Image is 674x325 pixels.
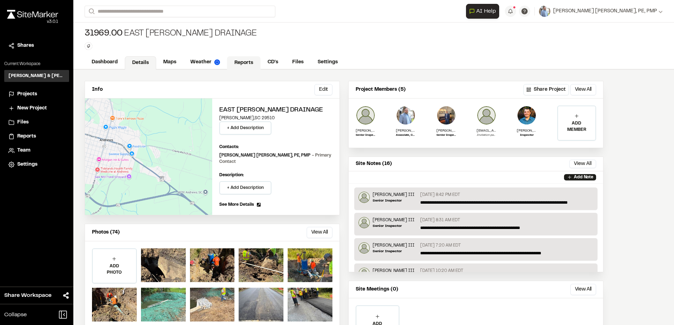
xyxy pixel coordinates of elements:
[359,242,370,254] img: Glenn David Smoak III
[93,263,136,276] p: ADD PHOTO
[219,172,332,178] p: Description:
[477,128,496,133] p: [EMAIL_ADDRESS][DOMAIN_NAME]
[396,106,416,125] img: J. Mike Simpson Jr., PE, PMP
[17,161,37,168] span: Settings
[219,202,254,208] span: See More Details
[85,42,92,50] button: Edit Tags
[517,133,537,138] p: Inspector
[436,128,456,133] p: [PERSON_NAME]
[359,192,370,203] img: Glenn David Smoak III
[477,106,496,125] img: photo
[373,242,415,249] p: [PERSON_NAME] III
[92,229,120,236] p: Photos (74)
[523,84,569,95] button: Share Project
[125,56,156,70] a: Details
[359,268,370,279] img: Glenn David Smoak III
[396,128,416,133] p: [PERSON_NAME] [PERSON_NAME], PE, PMP
[558,120,595,133] p: ADD MEMBER
[8,133,65,140] a: Reports
[477,133,496,138] p: Invitation pending
[373,249,415,254] p: Senior Inspector
[17,104,47,112] span: New Project
[8,161,65,168] a: Settings
[85,6,97,17] button: Search
[570,284,596,295] button: View All
[183,56,227,69] a: Weather
[92,86,103,94] p: Info
[373,198,415,203] p: Senior Inspector
[17,119,29,126] span: Files
[570,84,596,95] button: View All
[356,86,406,94] p: Project Members (5)
[436,133,456,138] p: Senior Inspector
[476,7,496,15] span: AI Help
[219,106,332,115] h2: East [PERSON_NAME] Drainage
[314,84,332,95] button: Edit
[420,268,463,274] p: [DATE] 10:20 AM EDT
[8,73,65,79] h3: [PERSON_NAME] & [PERSON_NAME] Inc.
[517,106,537,125] img: Phillip Harrington
[466,4,499,19] button: Open AI Assistant
[85,28,123,39] span: 31969.00
[356,128,375,133] p: [PERSON_NAME] III
[85,56,125,69] a: Dashboard
[227,56,261,70] a: Reports
[17,90,37,98] span: Projects
[359,217,370,228] img: Glenn David Smoak III
[539,6,663,17] button: [PERSON_NAME] [PERSON_NAME], PE, PMP
[356,133,375,138] p: Senior Inspector
[569,160,596,168] button: View All
[420,192,460,198] p: [DATE] 8:42 PM EDT
[373,192,415,198] p: [PERSON_NAME] III
[85,28,257,39] div: East [PERSON_NAME] Drainage
[517,128,537,133] p: [PERSON_NAME]
[8,147,65,154] a: Team
[8,42,65,50] a: Shares
[356,286,398,293] p: Site Meetings (0)
[373,223,415,229] p: Senior Inspector
[7,10,58,19] img: rebrand.png
[7,19,58,25] div: Oh geez...please don't...
[4,61,69,67] p: Current Workspace
[420,242,461,249] p: [DATE] 7:20 AM EDT
[8,90,65,98] a: Projects
[285,56,311,69] a: Files
[219,154,331,164] span: - Primary Contact
[219,115,332,121] p: [PERSON_NAME] , SC 29510
[436,106,456,125] img: David W Hyatt
[574,174,593,180] p: Add Note
[356,106,375,125] img: Glenn David Smoak III
[4,291,51,300] span: Share Workspace
[17,147,30,154] span: Team
[261,56,285,69] a: CD's
[219,121,271,135] button: + Add Description
[466,4,502,19] div: Open AI Assistant
[307,227,332,238] button: View All
[539,6,550,17] img: User
[373,217,415,223] p: [PERSON_NAME] III
[156,56,183,69] a: Maps
[219,181,271,195] button: + Add Description
[219,144,239,150] p: Contacts:
[8,104,65,112] a: New Project
[553,7,657,15] span: [PERSON_NAME] [PERSON_NAME], PE, PMP
[396,133,416,138] p: Associate, CEI
[8,119,65,126] a: Files
[219,152,332,165] p: [PERSON_NAME] [PERSON_NAME], PE, PMP
[17,133,36,140] span: Reports
[17,42,34,50] span: Shares
[420,217,460,223] p: [DATE] 8:31 AM EDT
[214,59,220,65] img: precipai.png
[311,56,345,69] a: Settings
[373,268,415,274] p: [PERSON_NAME] III
[4,311,27,319] span: Collapse
[356,160,392,168] p: Site Notes (16)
